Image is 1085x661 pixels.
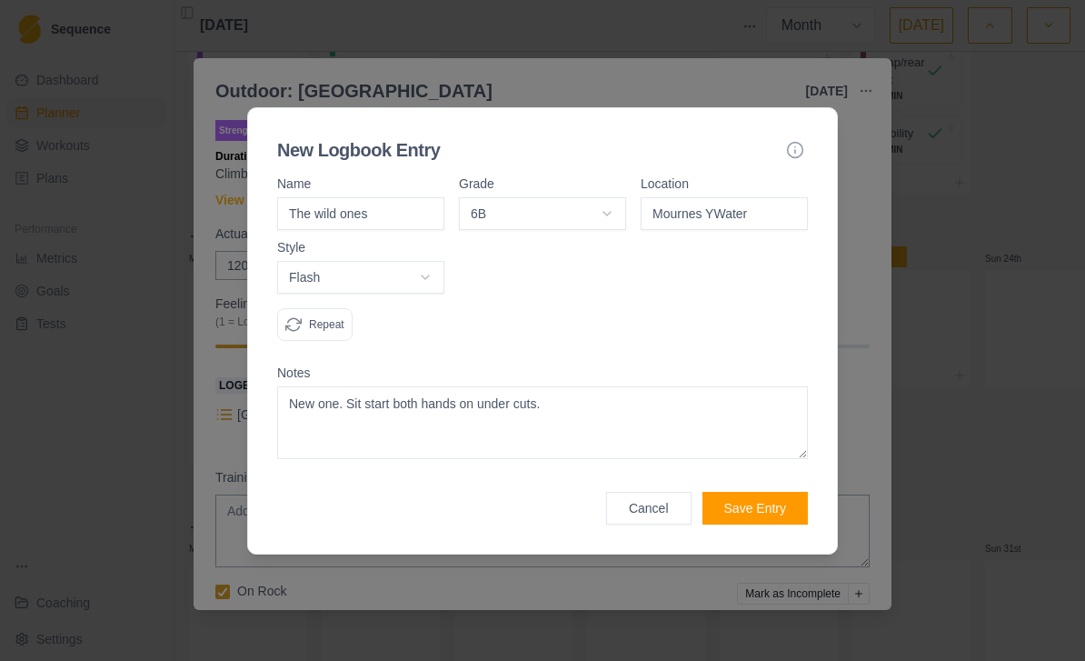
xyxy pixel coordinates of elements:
[277,177,444,190] label: Name
[309,316,344,333] p: Repeat
[606,492,692,525] button: Cancel
[277,366,808,379] label: Notes
[641,177,808,190] label: Location
[459,177,494,190] label: Grade
[277,137,440,163] h2: New Logbook Entry
[277,241,444,254] label: Style
[702,492,808,525] button: Save Entry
